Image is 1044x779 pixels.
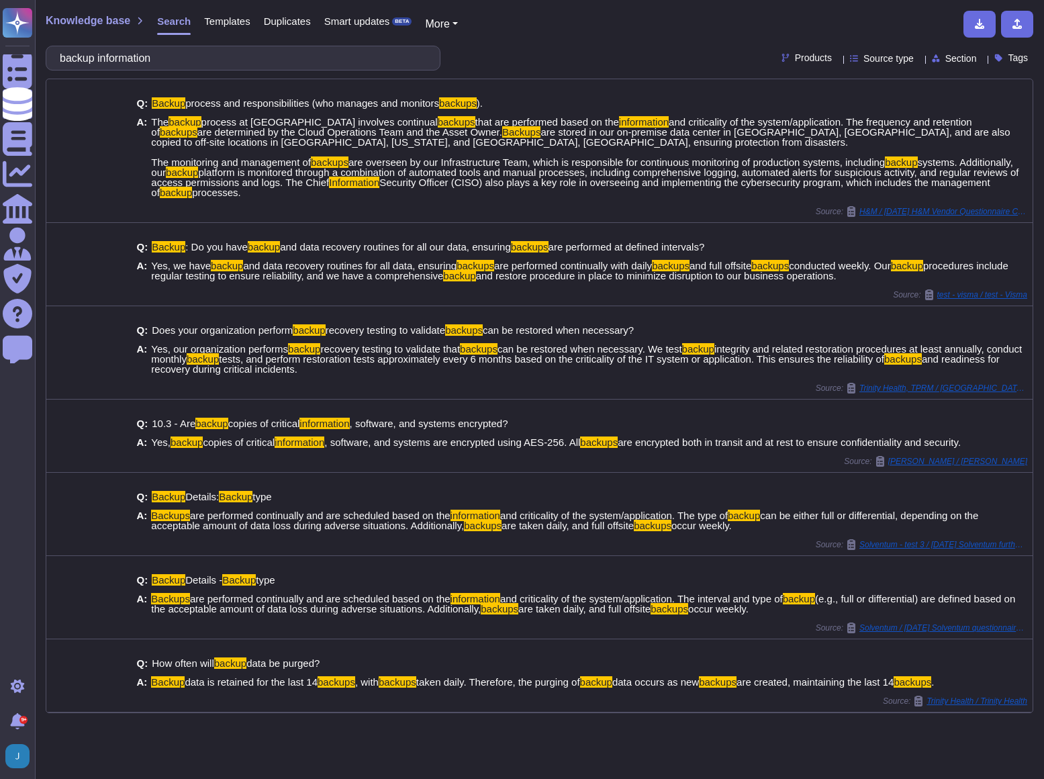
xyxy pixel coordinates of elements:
input: Search a question or template... [53,46,426,70]
span: Source: [893,289,1027,300]
mark: Backup [152,491,185,502]
span: are encrypted both in transit and at rest to ensure confidentiality and security. [618,437,961,448]
b: Q: [137,242,148,252]
span: Source: [816,623,1027,633]
span: Templates [204,16,250,26]
span: are taken daily, and full offsite [502,520,634,531]
mark: backups [751,260,789,271]
span: platform is monitored through a combination of automated tools and manual processes, including co... [151,167,1018,188]
mark: information [450,510,500,521]
img: user [5,744,30,768]
span: and full offsite [690,260,751,271]
span: are performed at defined intervals? [549,241,705,253]
span: and data recovery routines for all data, ensuring [243,260,457,271]
span: that are performed based on the [475,116,619,128]
mark: Backups [151,510,190,521]
span: can be restored when necessary? [483,324,634,336]
mark: backup [728,510,760,521]
b: Q: [137,492,148,502]
span: Yes, we have [151,260,211,271]
div: 9+ [19,716,28,724]
mark: backup [783,593,815,604]
mark: information [299,418,349,429]
span: procedures include regular testing to ensure reliability, and we have a comprehensive [151,260,1008,281]
span: Search [157,16,191,26]
span: Trinity Health / Trinity Health [927,697,1027,705]
span: recovery testing to validate that [320,343,460,355]
span: data occurs as new [612,676,699,688]
mark: Backup [152,574,185,586]
span: type [256,574,275,586]
button: More [425,16,458,32]
span: Source: [844,456,1027,467]
mark: backup [885,156,917,168]
span: , software, and systems are encrypted using AES-256. All [324,437,580,448]
mark: Backup [151,676,185,688]
span: recovery testing to validate [326,324,445,336]
b: A: [137,261,148,281]
mark: Backups [151,593,190,604]
b: A: [137,437,148,447]
mark: backup [443,270,475,281]
span: Source: [883,696,1027,706]
mark: backup [166,167,198,178]
span: and readiness for recovery during critical incidents. [151,353,999,375]
mark: backups [634,520,671,531]
mark: Backup [222,574,256,586]
span: occur weekly. [671,520,732,531]
span: H&M / [DATE] H&M Vendor Questionnaire Copy [859,208,1027,216]
b: Q: [137,658,148,668]
span: systems. Additionally, our [151,156,1012,178]
mark: backups [160,126,197,138]
mark: Backups [502,126,541,138]
span: Tags [1008,53,1028,62]
span: : Do you have [185,241,248,253]
span: are performed continually and are scheduled based on the [190,593,450,604]
span: The [151,116,169,128]
span: conducted weekly. Our [789,260,890,271]
mark: backup [160,187,192,198]
span: are stored in our on-premise data center in [GEOGRAPHIC_DATA], [GEOGRAPHIC_DATA], and are also co... [151,126,1010,168]
mark: backups [894,676,931,688]
span: 10.3 - Are [152,418,195,429]
span: data is retained for the last 14 [185,676,318,688]
span: Details: [185,491,219,502]
mark: backups [699,676,737,688]
mark: backup [169,116,201,128]
span: are overseen by our Infrastructure Team, which is responsible for continuous monitoring of produc... [348,156,885,168]
span: Yes, our organization performs [151,343,288,355]
span: Security Officer (CISO) also plays a key role in overseeing and implementing the cybersecurity pr... [151,177,990,198]
mark: information [450,593,500,604]
span: and data recovery routines for all our data, ensuring [280,241,511,253]
mark: Information [329,177,379,188]
span: occur weekly. [688,603,749,614]
span: Trinity Health, TPRM / [GEOGRAPHIC_DATA], [GEOGRAPHIC_DATA] [859,384,1027,392]
mark: backups [580,437,618,448]
span: Section [945,54,977,63]
mark: backup [171,437,203,448]
span: (e.g., full or differential) are defined based on the acceptable amount of data loss during adver... [151,593,1015,614]
mark: backups [651,603,688,614]
span: integrity and related restoration procedures at least annually, conduct monthly [151,343,1022,365]
b: A: [137,510,148,531]
b: A: [137,117,148,197]
span: ). [477,97,483,109]
span: type [252,491,271,502]
span: Source: [816,383,1027,394]
mark: backups [318,676,355,688]
mark: backups [438,116,475,128]
mark: backups [445,324,483,336]
span: are determined by the Cloud Operations Team and the Asset Owner. [197,126,502,138]
mark: backup [580,676,612,688]
span: Details - [185,574,222,586]
span: are taken daily, and full offsite [518,603,651,614]
b: Q: [137,98,148,108]
mark: backup [891,260,923,271]
span: Yes, [151,437,171,448]
span: Does your organization perform [152,324,293,336]
span: tests, and perform restoration tests approximately every 6 months based on the criticality of the... [219,353,884,365]
span: . [931,676,934,688]
mark: backup [187,353,219,365]
mark: backups [439,97,477,109]
span: and restore procedure in place to minimize disruption to our business operations. [476,270,837,281]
